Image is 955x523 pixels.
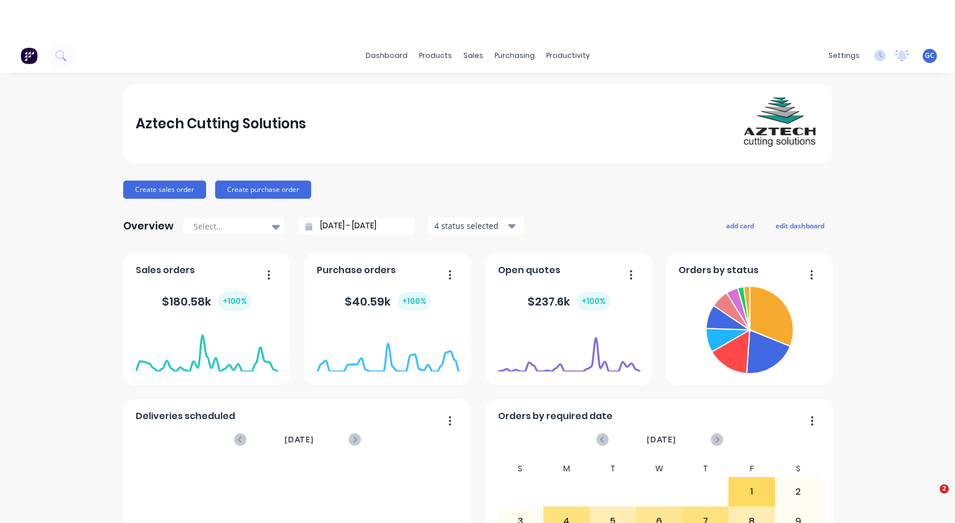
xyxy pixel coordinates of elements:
[489,47,541,64] div: purchasing
[397,292,431,311] div: + 100 %
[647,433,676,446] span: [DATE]
[284,433,314,446] span: [DATE]
[740,84,819,164] img: Aztech Cutting Solutions
[577,292,610,311] div: + 100 %
[497,461,544,477] div: S
[916,484,944,512] iframe: Intercom live chat
[925,51,935,61] span: GC
[498,409,613,423] span: Orders by required date
[317,263,396,277] span: Purchase orders
[768,218,832,233] button: edit dashboard
[940,484,949,493] span: 2
[162,292,252,311] div: $ 180.58k
[136,409,235,423] span: Deliveries scheduled
[136,112,306,135] div: Aztech Cutting Solutions
[678,263,759,277] span: Orders by status
[123,181,206,199] button: Create sales order
[590,461,636,477] div: T
[215,181,311,199] button: Create purchase order
[541,47,596,64] div: productivity
[123,215,174,237] div: Overview
[682,461,729,477] div: T
[218,292,252,311] div: + 100 %
[136,263,195,277] span: Sales orders
[775,461,822,477] div: S
[823,47,865,64] div: settings
[458,47,489,64] div: sales
[776,478,821,506] div: 2
[360,47,413,64] a: dashboard
[527,292,610,311] div: $ 237.6k
[413,47,458,64] div: products
[729,478,774,506] div: 1
[543,461,590,477] div: M
[345,292,431,311] div: $ 40.59k
[434,220,506,232] div: 4 status selected
[728,461,775,477] div: F
[636,461,682,477] div: W
[498,263,560,277] span: Open quotes
[428,217,525,235] button: 4 status selected
[719,218,761,233] button: add card
[20,47,37,64] img: Factory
